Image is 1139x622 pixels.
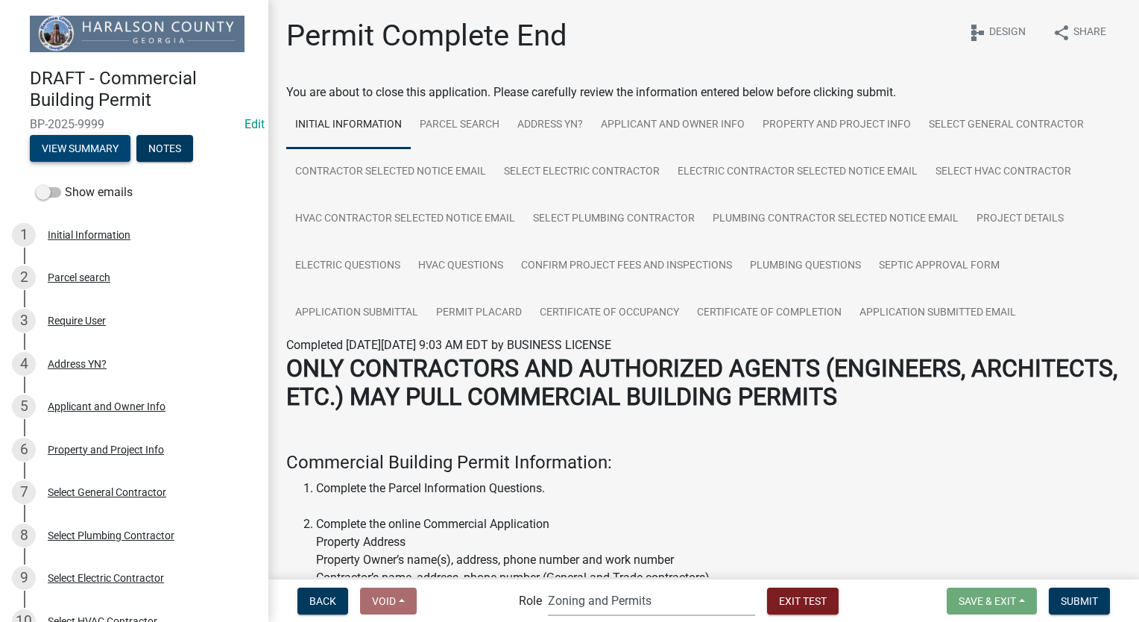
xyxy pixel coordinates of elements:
a: Plumbing Questions [741,242,870,290]
div: Select Plumbing Contractor [48,530,174,541]
span: BP-2025-9999 [30,117,239,131]
button: Back [297,588,348,615]
span: Back [309,594,336,606]
div: Select Electric Contractor [48,573,164,583]
i: share [1053,24,1070,42]
a: Electric Contractor Selected Notice Email [669,148,927,196]
label: Role [519,595,542,607]
div: Select General Contractor [48,487,166,497]
button: Notes [136,135,193,162]
button: Exit Test [767,588,839,615]
button: schemaDesign [956,18,1038,47]
a: Plumbing Contractor Selected Notice Email [704,195,968,243]
a: Edit [244,117,265,131]
div: Property and Project Info [48,444,164,455]
a: Parcel search [411,101,508,149]
h1: Permit Complete End [286,18,567,54]
div: 5 [12,395,36,418]
h4: DRAFT - Commercial Building Permit [30,68,256,111]
a: HVAC Questions [409,242,512,290]
div: 2 [12,266,36,289]
button: Submit [1049,588,1110,615]
div: 6 [12,438,36,462]
div: Initial Information [48,230,130,240]
a: Select Electric Contractor [495,148,669,196]
a: Project Details [968,195,1073,243]
label: Show emails [36,183,133,201]
button: shareShare [1041,18,1118,47]
a: Application Submittal [286,289,427,337]
div: 8 [12,524,36,547]
img: Haralson County, Georgia [30,16,244,52]
span: Completed [DATE][DATE] 9:03 AM EDT by BUSINESS LICENSE [286,338,611,352]
li: Complete the Parcel Information Questions. [316,480,1121,515]
a: Select HVAC Contractor [927,148,1080,196]
a: Initial Information [286,101,411,149]
a: Permit Placard [427,289,531,337]
button: View Summary [30,135,130,162]
a: Address YN? [508,101,592,149]
div: 7 [12,480,36,504]
i: schema [968,24,986,42]
a: Septic Approval Form [870,242,1009,290]
div: Parcel search [48,272,110,283]
div: Address YN? [48,359,107,369]
a: Confirm Project Fees and Inspections [512,242,741,290]
a: HVAC Contractor Selected Notice Email [286,195,524,243]
a: Certificate of Completion [688,289,851,337]
button: Save & Exit [947,588,1037,615]
wm-modal-confirm: Summary [30,143,130,155]
span: Share [1073,24,1106,42]
span: Submit [1061,594,1098,606]
a: Certificate of Occupancy [531,289,688,337]
a: Property and Project Info [754,101,920,149]
span: Void [372,594,396,606]
button: Void [360,588,417,615]
a: Select General Contractor [920,101,1093,149]
span: Design [989,24,1026,42]
span: Exit Test [779,594,827,606]
div: 4 [12,352,36,376]
wm-modal-confirm: Notes [136,143,193,155]
a: Electric Questions [286,242,409,290]
a: Select Plumbing Contractor [524,195,704,243]
strong: ONLY CONTRACTORS AND AUTHORIZED AGENTS (ENGINEERS, ARCHITECTS, ETC.) MAY PULL COMMERCIAL BUILDING... [286,354,1117,411]
div: Require User [48,315,106,326]
span: Save & Exit [959,594,1016,606]
div: 1 [12,223,36,247]
h4: Commercial Building Permit Information: [286,452,1121,474]
div: 9 [12,566,36,590]
a: Contractor Selected Notice Email [286,148,495,196]
wm-modal-confirm: Edit Application Number [244,117,265,131]
div: Applicant and Owner Info [48,401,165,412]
a: Application Submitted Email [851,289,1025,337]
a: Applicant and Owner Info [592,101,754,149]
div: 3 [12,309,36,333]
